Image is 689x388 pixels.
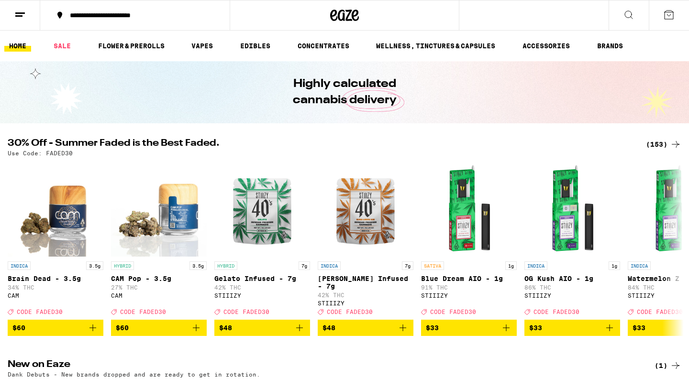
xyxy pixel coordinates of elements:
[421,161,517,257] img: STIIIZY - Blue Dream AIO - 1g
[524,292,620,299] div: STIIIZY
[421,320,517,336] button: Add to bag
[214,292,310,299] div: STIIIZY
[322,324,335,332] span: $48
[524,284,620,291] p: 86% THC
[223,309,269,315] span: CODE FADED30
[637,309,683,315] span: CODE FADED30
[214,275,310,282] p: Gelato Infused - 7g
[318,292,413,298] p: 42% THC
[49,40,76,52] a: SALE
[111,284,207,291] p: 27% THC
[116,324,129,332] span: $60
[187,40,218,52] a: VAPES
[646,139,681,150] a: (153)
[609,261,620,270] p: 1g
[266,76,423,108] h1: Highly calculated cannabis delivery
[8,161,103,257] img: CAM - Brain Dead - 3.5g
[214,284,310,291] p: 42% THC
[430,309,476,315] span: CODE FADED30
[529,324,542,332] span: $33
[426,324,439,332] span: $33
[318,300,413,306] div: STIIIZY
[293,40,354,52] a: CONCENTRATES
[86,261,103,270] p: 3.5g
[524,161,620,320] a: Open page for OG Kush AIO - 1g from STIIIZY
[111,275,207,282] p: CAM Pop - 3.5g
[655,360,681,371] a: (1)
[120,309,166,315] span: CODE FADED30
[17,309,63,315] span: CODE FADED30
[524,275,620,282] p: OG Kush AIO - 1g
[318,161,413,257] img: STIIIZY - King Louis XIII Infused - 7g
[421,161,517,320] a: Open page for Blue Dream AIO - 1g from STIIIZY
[8,150,73,156] p: Use Code: FADED30
[318,275,413,290] p: [PERSON_NAME] Infused - 7g
[8,139,634,150] h2: 30% Off - Summer Faded is the Best Faded.
[8,320,103,336] button: Add to bag
[318,161,413,320] a: Open page for King Louis XIII Infused - 7g from STIIIZY
[111,161,207,257] img: CAM - CAM Pop - 3.5g
[12,324,25,332] span: $60
[633,324,645,332] span: $33
[8,371,260,377] p: Dank Debuts - New brands dropped and are ready to get in rotation.
[524,261,547,270] p: INDICA
[524,161,620,257] img: STIIIZY - OG Kush AIO - 1g
[219,324,232,332] span: $48
[421,284,517,291] p: 91% THC
[235,40,275,52] a: EDIBLES
[111,320,207,336] button: Add to bag
[421,261,444,270] p: SATIVA
[421,275,517,282] p: Blue Dream AIO - 1g
[111,261,134,270] p: HYBRID
[93,40,169,52] a: FLOWER & PREROLLS
[4,40,31,52] a: HOME
[214,261,237,270] p: HYBRID
[8,284,103,291] p: 34% THC
[214,161,310,257] img: STIIIZY - Gelato Infused - 7g
[111,292,207,299] div: CAM
[402,261,413,270] p: 7g
[628,261,651,270] p: INDICA
[214,161,310,320] a: Open page for Gelato Infused - 7g from STIIIZY
[214,320,310,336] button: Add to bag
[371,40,500,52] a: WELLNESS, TINCTURES & CAPSULES
[189,261,207,270] p: 3.5g
[299,261,310,270] p: 7g
[318,320,413,336] button: Add to bag
[421,292,517,299] div: STIIIZY
[518,40,575,52] a: ACCESSORIES
[327,309,373,315] span: CODE FADED30
[592,40,628,52] button: BRANDS
[111,161,207,320] a: Open page for CAM Pop - 3.5g from CAM
[533,309,579,315] span: CODE FADED30
[8,292,103,299] div: CAM
[8,261,31,270] p: INDICA
[8,360,634,371] h2: New on Eaze
[524,320,620,336] button: Add to bag
[505,261,517,270] p: 1g
[8,275,103,282] p: Brain Dead - 3.5g
[318,261,341,270] p: INDICA
[8,161,103,320] a: Open page for Brain Dead - 3.5g from CAM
